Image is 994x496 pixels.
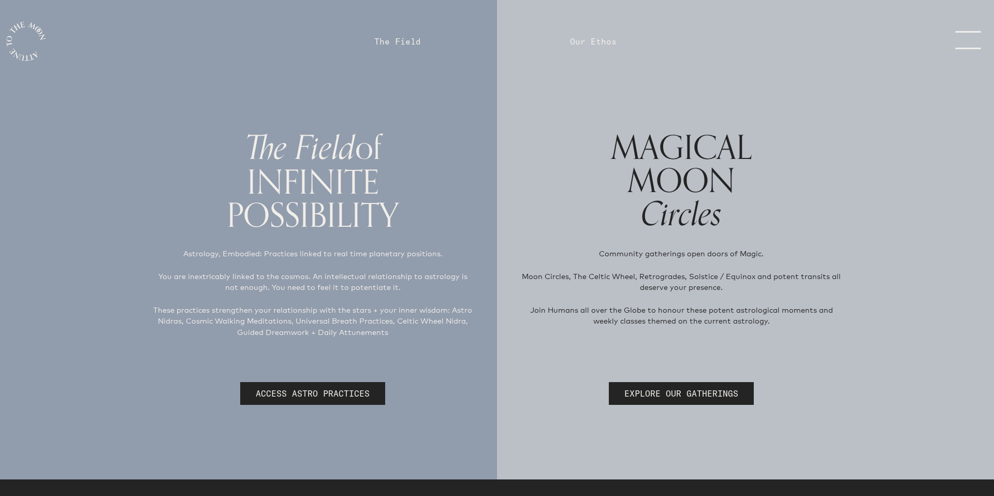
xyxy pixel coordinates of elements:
[520,248,843,338] p: Community gatherings open doors of Magic. Moon Circles, The Celtic Wheel, Retrogrades, Solstice /...
[570,35,617,48] a: Our Ethos
[135,130,491,231] h1: of INFINITE POSSIBILITY
[939,31,991,52] a: menu
[151,248,474,348] p: Astrology, Embodied: Practices linked to real time planetary positions. You are inextricably link...
[503,130,859,231] h1: MAGICAL MOON
[374,35,421,48] a: The Field
[609,382,754,405] a: EXPLORE OUR GATHERINGS
[245,121,355,176] span: The Field
[240,382,385,405] a: ACCESS ASTRO PRACTICES
[641,187,722,242] span: Circles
